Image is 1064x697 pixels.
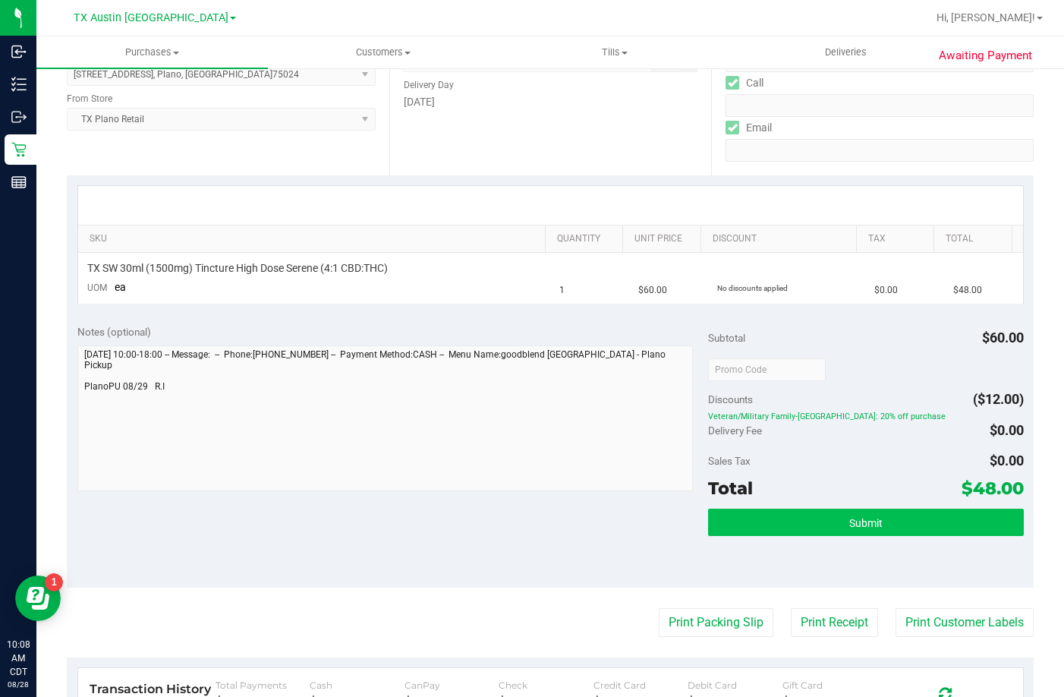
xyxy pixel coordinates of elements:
input: Promo Code [708,358,826,381]
a: SKU [90,233,539,245]
a: Tax [868,233,928,245]
span: $48.00 [962,478,1024,499]
inline-svg: Retail [11,142,27,157]
span: Sales Tax [708,455,751,467]
a: Quantity [557,233,617,245]
span: No discounts applied [717,284,788,292]
span: Deliveries [804,46,887,59]
span: Hi, [PERSON_NAME]! [937,11,1035,24]
label: From Store [67,92,112,106]
p: 10:08 AM CDT [7,638,30,679]
input: Format: (999) 999-9999 [726,94,1034,117]
button: Print Packing Slip [659,608,773,637]
span: TX SW 30ml (1500mg) Tincture High Dose Serene (4:1 CBD:THC) [87,261,388,276]
inline-svg: Inbound [11,44,27,59]
span: Notes (optional) [77,326,151,338]
span: $60.00 [638,283,667,298]
div: CanPay [405,680,499,691]
div: Gift Card [782,680,877,691]
span: Awaiting Payment [939,47,1032,65]
a: Total [946,233,1006,245]
a: Customers [268,36,499,68]
span: Tills [499,46,729,59]
span: $0.00 [990,422,1024,438]
a: Discount [713,233,850,245]
span: Submit [849,517,883,529]
span: 1 [559,283,565,298]
div: Cash [310,680,405,691]
button: Submit [708,509,1024,536]
span: ($12.00) [973,391,1024,407]
span: Subtotal [708,332,745,344]
a: Deliveries [730,36,962,68]
a: Purchases [36,36,268,68]
a: Tills [499,36,730,68]
div: Check [499,680,593,691]
label: Call [726,72,763,94]
span: $0.00 [874,283,898,298]
a: Unit Price [634,233,694,245]
inline-svg: Outbound [11,109,27,125]
button: Print Customer Labels [896,608,1034,637]
span: Total [708,478,753,499]
div: Debit Card [688,680,782,691]
span: ea [115,281,126,293]
span: Purchases [36,46,268,59]
div: [DATE] [404,94,698,110]
span: Discounts [708,386,753,413]
button: Print Receipt [791,608,878,637]
inline-svg: Reports [11,175,27,190]
span: Delivery Fee [708,424,762,437]
span: UOM [87,282,107,293]
span: Veteran/Military Family-[GEOGRAPHIC_DATA]: 20% off purchase [708,412,1024,422]
div: Credit Card [593,680,688,691]
div: Total Payments [216,680,310,691]
label: Email [726,117,772,139]
iframe: Resource center [15,576,61,621]
span: $48.00 [953,283,982,298]
iframe: Resource center unread badge [45,573,63,591]
span: $60.00 [982,330,1024,345]
span: Customers [269,46,499,59]
p: 08/28 [7,679,30,690]
label: Delivery Day [404,78,454,92]
inline-svg: Inventory [11,77,27,92]
span: TX Austin [GEOGRAPHIC_DATA] [74,11,228,24]
span: $0.00 [990,453,1024,468]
